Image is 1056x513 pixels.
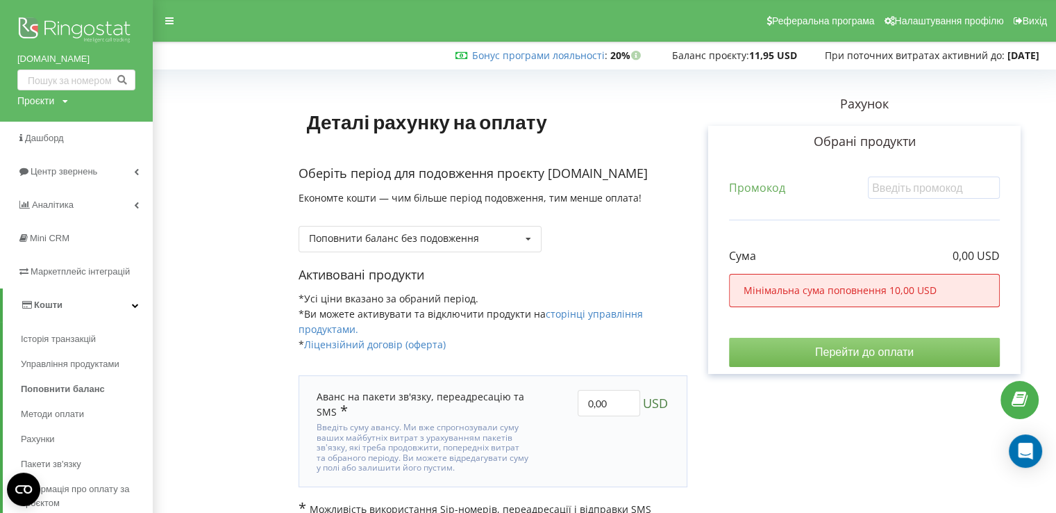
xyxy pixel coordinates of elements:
div: Мінімальна сума поповнення 10,00 USD [729,274,1000,307]
span: Пакети зв'язку [21,457,81,471]
a: Поповнити баланс [21,377,153,402]
p: 0,00 USD [953,248,1000,264]
a: Бонус програми лояльності [472,49,605,62]
span: Методи оплати [21,407,84,421]
span: Економте кошти — чим більше період подовження, тим менше оплата! [299,191,642,204]
span: Налаштування профілю [894,15,1003,26]
span: Управління продуктами [21,357,119,371]
button: Open CMP widget [7,473,40,506]
div: Аванс на пакети зв'язку, переадресацію та SMS [317,390,530,419]
a: Ліцензійний договір (оферта) [304,338,446,351]
p: Промокод [729,180,785,196]
span: Реферальна програма [772,15,875,26]
span: Поповнити баланс [21,382,105,396]
span: Аналiтика [32,199,74,210]
span: Центр звернень [31,166,97,177]
span: : [472,49,607,62]
p: Рахунок [687,95,1041,113]
p: Обрані продукти [729,133,1000,151]
span: Історія транзакцій [21,332,96,346]
p: Оберіть період для подовження проєкту [DOMAIN_NAME] [299,165,687,183]
input: Введіть промокод [868,177,1000,198]
span: USD [643,390,668,416]
span: Кошти [34,300,62,310]
span: Вихід [1023,15,1047,26]
a: [DOMAIN_NAME] [17,52,135,66]
a: Пакети зв'язку [21,452,153,477]
span: Баланс проєкту: [672,49,749,62]
span: При поточних витратах активний до: [825,49,1005,62]
input: Перейти до оплати [729,338,1000,367]
div: Введіть суму авансу. Ми вже спрогнозували суму ваших майбутніх витрат з урахуванням пакетів зв'яз... [317,419,530,473]
div: Проєкти [17,94,54,108]
a: Історія транзакцій [21,327,153,352]
span: Маркетплейс інтеграцій [31,266,130,277]
span: *Ви можете активувати та відключити продукти на [299,307,643,336]
h1: Деталі рахунку на оплату [299,88,555,155]
strong: 20% [610,49,644,62]
img: Ringostat logo [17,14,135,49]
div: Open Intercom Messenger [1009,434,1042,468]
a: Рахунки [21,427,153,452]
span: Дашборд [25,133,64,143]
a: Управління продуктами [21,352,153,377]
span: *Усі ціни вказано за обраний період. [299,292,478,305]
a: Методи оплати [21,402,153,427]
p: Активовані продукти [299,266,687,284]
p: Сума [729,248,756,264]
span: Інформація про оплату за проєктом [21,482,146,510]
input: Пошук за номером [17,70,135,90]
span: Рахунки [21,432,55,446]
div: Поповнити баланс без подовження [309,234,479,243]
strong: 11,95 USD [749,49,797,62]
a: Кошти [3,288,153,322]
span: Mini CRM [30,233,69,243]
strong: [DATE] [1007,49,1039,62]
